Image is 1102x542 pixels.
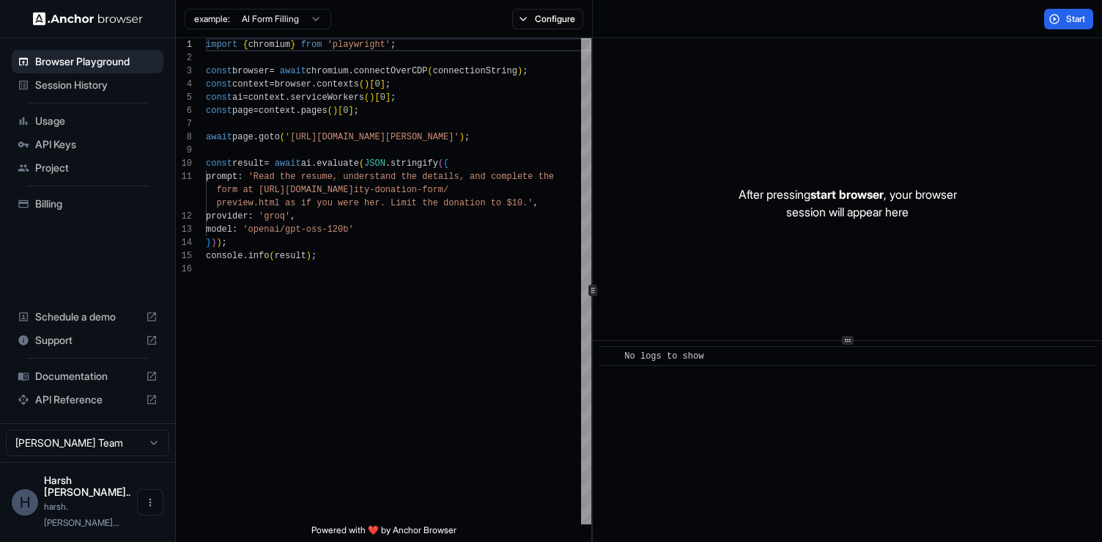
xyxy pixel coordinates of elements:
span: Harsh Manoj Nandwani [44,474,130,498]
div: 14 [176,236,192,249]
div: Support [12,329,163,352]
div: 10 [176,157,192,170]
span: ) [369,92,374,103]
span: } [206,238,211,248]
div: API Reference [12,388,163,411]
span: result [275,251,306,261]
span: = [269,66,274,76]
span: page [232,106,254,116]
div: Project [12,156,163,180]
div: 15 [176,249,192,263]
span: example: [194,13,230,25]
span: = [269,79,274,89]
span: Project [35,161,158,175]
span: ) [306,251,311,261]
span: Billing [35,197,158,211]
span: ( [438,158,443,169]
span: ) [216,238,221,248]
div: 11 [176,170,192,183]
span: : [232,224,237,235]
span: browser [275,79,311,89]
span: ] [385,92,391,103]
span: serviceWorkers [290,92,364,103]
span: ; [465,132,470,142]
span: ( [359,158,364,169]
div: 3 [176,65,192,78]
span: ) [459,132,465,142]
span: context [259,106,295,116]
span: . [285,92,290,103]
span: context [232,79,269,89]
span: Support [35,333,140,348]
span: 0 [374,79,380,89]
span: browser [232,66,269,76]
span: contexts [317,79,359,89]
span: provider [206,211,248,221]
span: ; [222,238,227,248]
span: ; [522,66,528,76]
span: page [232,132,254,142]
button: Configure [512,9,583,29]
span: ) [364,79,369,89]
span: context [248,92,285,103]
span: ai [232,92,243,103]
span: ( [328,106,333,116]
span: : [248,211,254,221]
div: 12 [176,210,192,223]
span: ] [380,79,385,89]
div: 2 [176,51,192,65]
span: ] [348,106,353,116]
span: ity-donation-form/ [354,185,449,195]
span: 'groq' [259,211,290,221]
span: Browser Playground [35,54,158,69]
span: start browser [810,187,884,202]
span: info [248,251,270,261]
span: . [385,158,391,169]
span: = [254,106,259,116]
span: '[URL][DOMAIN_NAME][PERSON_NAME]' [285,132,459,142]
span: API Reference [35,392,140,407]
span: . [254,132,259,142]
span: 0 [343,106,348,116]
span: lete the [512,172,555,182]
span: . [295,106,300,116]
span: 0 [380,92,385,103]
span: ; [385,79,391,89]
span: } [290,40,295,50]
button: Start [1044,9,1093,29]
span: await [280,66,306,76]
span: { [243,40,248,50]
div: API Keys [12,133,163,156]
span: Documentation [35,369,140,384]
span: ai [301,158,311,169]
span: console [206,251,243,261]
span: n to $10.' [480,198,533,208]
span: ; [354,106,359,116]
span: ; [391,92,396,103]
span: goto [259,132,280,142]
span: const [206,106,232,116]
p: After pressing , your browser session will appear here [739,186,957,221]
span: [ [369,79,374,89]
span: Powered with ❤️ by Anchor Browser [311,524,456,542]
div: Schedule a demo [12,305,163,329]
span: ( [280,132,285,142]
div: 9 [176,144,192,157]
span: 'Read the resume, understand the details, and comp [248,172,512,182]
div: Billing [12,192,163,216]
div: 6 [176,104,192,117]
div: 7 [176,117,192,131]
span: Usage [35,114,158,128]
span: ( [359,79,364,89]
span: const [206,92,232,103]
span: [ [338,106,343,116]
span: , [533,198,538,208]
span: = [243,92,248,103]
img: Anchor Logo [33,12,143,26]
span: import [206,40,237,50]
span: connectionString [433,66,517,76]
span: No logs to show [624,351,703,362]
span: connectOverCDP [354,66,428,76]
span: preview.html as if you were her. Limit the donatio [216,198,480,208]
span: const [206,158,232,169]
